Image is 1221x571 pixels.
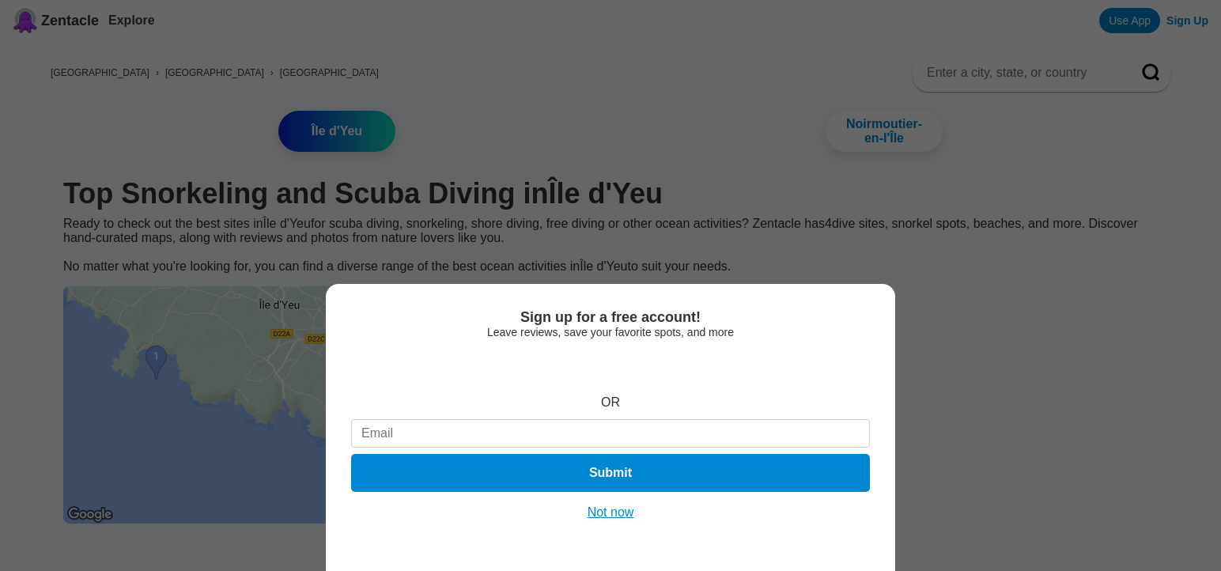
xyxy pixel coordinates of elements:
div: Sign up for a free account! [351,309,870,326]
button: Not now [583,505,639,520]
input: Email [351,419,870,448]
div: Leave reviews, save your favorite spots, and more [351,326,870,338]
div: OR [601,395,620,410]
button: Submit [351,454,870,492]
